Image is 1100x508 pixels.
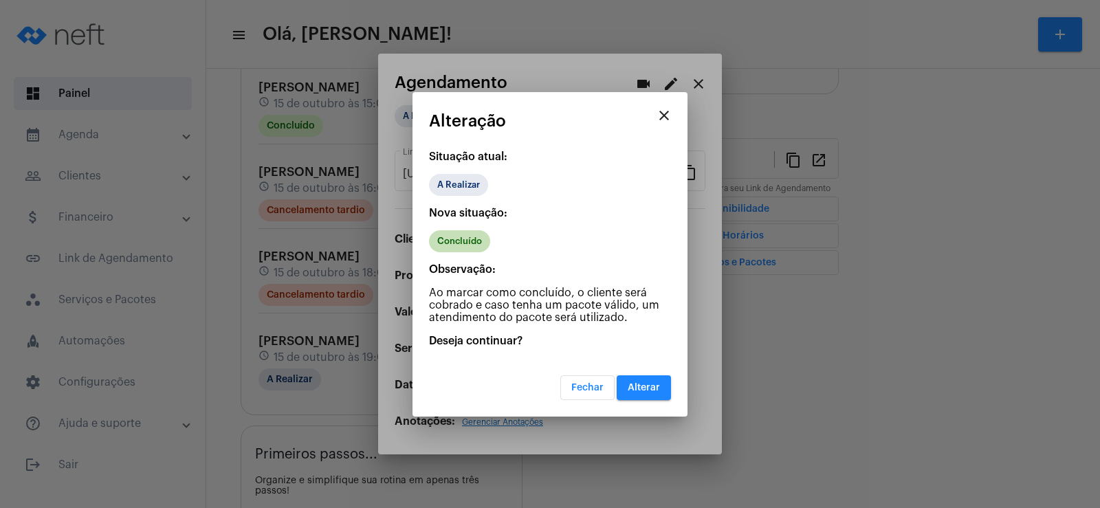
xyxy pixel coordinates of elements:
span: Alterar [628,383,660,393]
p: Nova situação: [429,207,671,219]
mat-chip: A Realizar [429,174,488,196]
p: Ao marcar como concluído, o cliente será cobrado e caso tenha um pacote válido, um atendimento do... [429,287,671,324]
mat-chip: Concluído [429,230,490,252]
p: Observação: [429,263,671,276]
mat-icon: close [656,107,672,124]
p: Situação atual: [429,151,671,163]
button: Fechar [560,375,615,400]
span: Fechar [571,383,604,393]
p: Deseja continuar? [429,335,671,347]
button: Alterar [617,375,671,400]
span: Alteração [429,112,506,130]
